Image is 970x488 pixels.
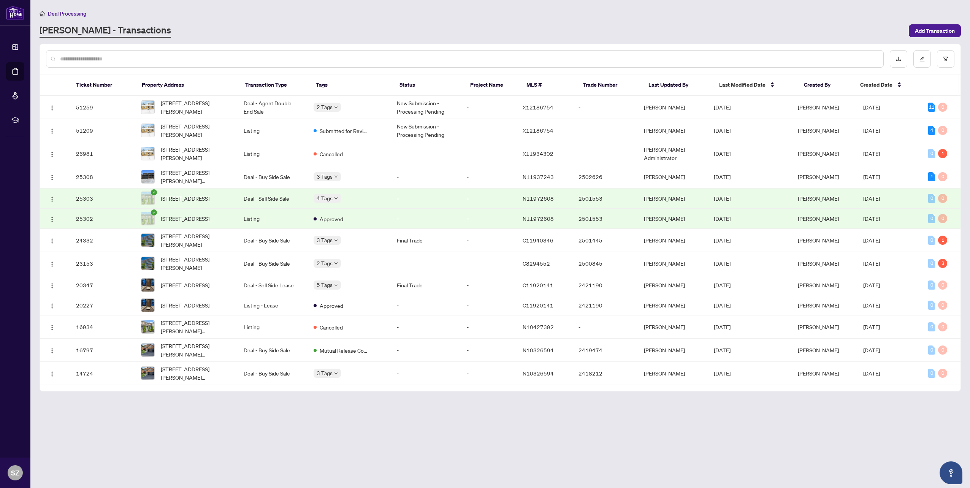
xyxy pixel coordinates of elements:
[49,128,55,134] img: Logo
[238,339,307,362] td: Deal - Buy Side Sale
[938,214,947,223] div: 0
[46,299,58,311] button: Logo
[461,229,517,252] td: -
[798,173,839,180] span: [PERSON_NAME]
[461,339,517,362] td: -
[334,261,338,265] span: down
[577,74,642,96] th: Trade Number
[151,209,157,215] span: check-circle
[714,347,731,353] span: [DATE]
[141,101,154,114] img: thumbnail-img
[70,119,135,142] td: 51209
[890,50,907,68] button: download
[572,119,638,142] td: -
[863,127,880,134] span: [DATE]
[928,214,935,223] div: 0
[863,215,880,222] span: [DATE]
[49,216,55,222] img: Logo
[520,74,577,96] th: MLS #
[714,370,731,377] span: [DATE]
[161,281,209,289] span: [STREET_ADDRESS]
[928,172,935,181] div: 1
[938,126,947,135] div: 0
[141,344,154,356] img: thumbnail-img
[523,347,554,353] span: N10326594
[523,150,553,157] span: X11934302
[70,315,135,339] td: 16934
[317,194,333,203] span: 4 Tags
[70,189,135,209] td: 25303
[638,142,708,165] td: [PERSON_NAME] Administrator
[141,257,154,270] img: thumbnail-img
[320,323,343,331] span: Cancelled
[391,209,461,229] td: -
[334,175,338,179] span: down
[937,50,954,68] button: filter
[523,237,553,244] span: C11940346
[854,74,920,96] th: Created Date
[928,369,935,378] div: 0
[938,149,947,158] div: 1
[334,196,338,200] span: down
[572,209,638,229] td: 2501553
[928,301,935,310] div: 0
[863,282,880,288] span: [DATE]
[317,172,333,181] span: 3 Tags
[49,371,55,377] img: Logo
[461,96,517,119] td: -
[863,323,880,330] span: [DATE]
[798,370,839,377] span: [PERSON_NAME]
[638,119,708,142] td: [PERSON_NAME]
[161,318,231,335] span: [STREET_ADDRESS][PERSON_NAME][PERSON_NAME]
[70,74,136,96] th: Ticket Number
[938,301,947,310] div: 0
[928,103,935,112] div: 11
[11,467,19,478] span: SZ
[714,282,731,288] span: [DATE]
[238,315,307,339] td: Listing
[320,301,343,310] span: Approved
[572,165,638,189] td: 2502626
[714,173,731,180] span: [DATE]
[49,325,55,331] img: Logo
[798,74,854,96] th: Created By
[938,103,947,112] div: 0
[863,370,880,377] span: [DATE]
[523,104,553,111] span: X12186754
[863,195,880,202] span: [DATE]
[161,145,231,162] span: [STREET_ADDRESS][PERSON_NAME]
[938,236,947,245] div: 1
[238,142,307,165] td: Listing
[391,275,461,295] td: Final Trade
[46,257,58,269] button: Logo
[928,194,935,203] div: 0
[70,339,135,362] td: 16797
[46,279,58,291] button: Logo
[141,299,154,312] img: thumbnail-img
[714,127,731,134] span: [DATE]
[141,212,154,225] img: thumbnail-img
[719,81,766,89] span: Last Modified Date
[161,99,231,116] span: [STREET_ADDRESS][PERSON_NAME]
[70,362,135,385] td: 14724
[334,283,338,287] span: down
[391,142,461,165] td: -
[940,461,962,484] button: Open asap
[919,56,925,62] span: edit
[638,315,708,339] td: [PERSON_NAME]
[161,194,209,203] span: [STREET_ADDRESS]
[523,323,554,330] span: N10427392
[391,252,461,275] td: -
[161,342,231,358] span: [STREET_ADDRESS][PERSON_NAME][PERSON_NAME]
[238,165,307,189] td: Deal - Buy Side Sale
[863,173,880,180] span: [DATE]
[310,74,393,96] th: Tags
[461,295,517,315] td: -
[317,103,333,111] span: 2 Tags
[572,295,638,315] td: 2421190
[798,150,839,157] span: [PERSON_NAME]
[391,362,461,385] td: -
[391,165,461,189] td: -
[141,234,154,247] img: thumbnail-img
[938,194,947,203] div: 0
